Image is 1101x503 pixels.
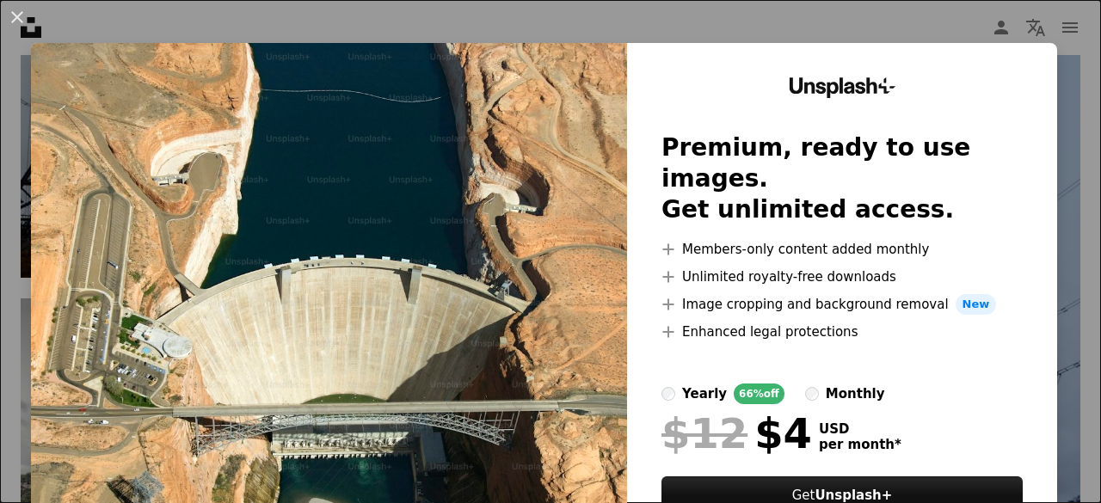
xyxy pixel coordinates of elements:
li: Enhanced legal protections [661,322,1023,342]
li: Unlimited royalty-free downloads [661,267,1023,287]
span: New [956,294,997,315]
div: monthly [826,383,885,404]
span: USD [819,421,901,437]
div: $4 [661,411,812,456]
span: per month * [819,437,901,452]
div: yearly [682,383,727,404]
strong: Unsplash+ [815,488,892,503]
li: Image cropping and background removal [661,294,1023,315]
span: $12 [661,411,747,456]
input: monthly [805,387,819,401]
li: Members-only content added monthly [661,239,1023,260]
input: yearly66%off [661,387,675,401]
h2: Premium, ready to use images. Get unlimited access. [661,132,1023,225]
div: 66% off [734,383,784,404]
